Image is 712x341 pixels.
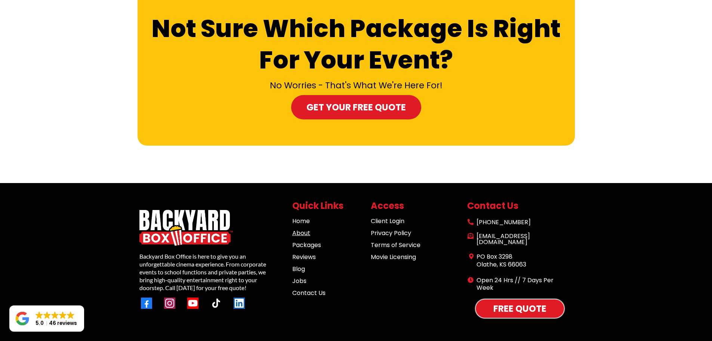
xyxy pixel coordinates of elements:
[292,241,321,249] a: Packages
[291,95,421,119] a: Get your Free Quote
[292,229,310,237] a: About
[292,217,310,225] a: Home
[292,265,305,273] a: Blog
[371,253,416,261] a: Movie Licensing
[164,298,175,309] img: social media icon
[181,292,204,315] a: Youtube
[292,289,326,297] a: Contact Us
[477,218,531,226] a: [PHONE_NUMBER]
[228,292,251,315] a: LinkedIn
[141,298,152,309] img: social media icon
[139,253,275,292] p: Backyard Box Office is here to give you an unforgettable cinema experience. From corporate events...
[158,292,181,315] a: Instagram
[477,232,530,246] a: [EMAIL_ADDRESS][DOMAIN_NAME]
[292,200,354,211] h1: Quick Links
[371,241,420,249] a: Terms of Service
[187,298,198,309] img: social media icon
[371,229,411,237] a: Privacy Policy
[292,253,316,261] a: Reviews
[292,277,306,285] a: Jobs
[371,200,463,211] h1: Access
[477,277,565,292] p: Open 24 Hrs // 7 Days Per Week
[139,13,573,76] h1: Not Sure Which Package Is Right For Your Event?
[234,298,245,309] img: social media icon
[135,292,158,315] a: Facebook
[476,299,564,318] a: Free Quote
[9,305,84,332] a: Close GoogleGoogleGoogleGoogleGoogle 5.046 reviews
[493,302,546,315] span: Free Quote
[306,101,406,114] span: Get your Free Quote
[139,80,573,91] h2: No Worries - That's What We're Here For!
[477,253,565,269] p: PO Box 3298 Olathe, KS 66063
[210,298,222,309] img: social media icon
[467,200,573,211] h1: Contact Us
[204,292,228,315] a: TikTok
[371,217,404,225] a: Client Login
